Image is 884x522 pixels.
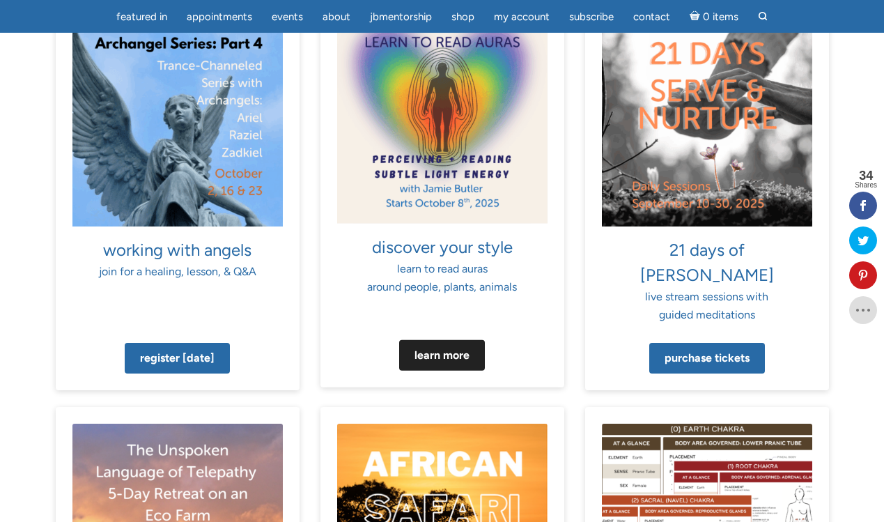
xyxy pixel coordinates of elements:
span: JBMentorship [370,10,432,23]
a: featured in [108,3,176,31]
span: guided meditations [659,308,755,321]
i: Cart [690,10,703,23]
span: working with angels [103,240,251,260]
span: About [323,10,350,23]
span: Subscribe [569,10,614,23]
a: Subscribe [561,3,622,31]
span: Shares [855,182,877,189]
span: live stream sessions with [645,290,768,303]
a: Purchase tickets [649,343,765,374]
a: Shop [443,3,483,31]
a: Learn more [399,340,485,371]
span: 0 items [703,12,738,22]
span: Shop [451,10,474,23]
span: around people, plants, animals [367,279,517,293]
span: featured in [116,10,167,23]
a: JBMentorship [362,3,440,31]
a: Events [263,3,311,31]
span: learn to read auras [397,262,488,275]
span: 34 [855,169,877,182]
a: Contact [625,3,678,31]
a: Cart0 items [681,2,747,31]
a: Appointments [178,3,261,31]
span: Appointments [187,10,252,23]
span: 21 days of [PERSON_NAME] [640,240,774,285]
span: discover your style [372,237,513,257]
span: join for a healing, lesson, & Q&A [99,265,256,278]
span: Contact [633,10,670,23]
span: My Account [494,10,550,23]
a: My Account [486,3,558,31]
span: Events [272,10,303,23]
a: About [314,3,359,31]
a: Register [DATE] [125,343,230,374]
